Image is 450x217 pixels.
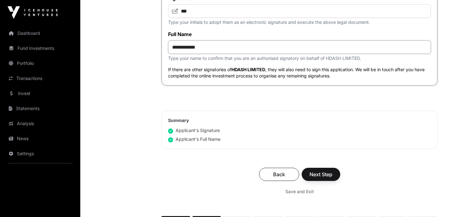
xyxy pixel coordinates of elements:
span: Back [267,171,291,178]
span: Next Step [310,171,332,178]
a: Invest [5,87,75,100]
iframe: Chat Widget [419,187,450,217]
a: Statements [5,102,75,115]
p: If there are other signatories of , they will also need to sign this application. We will be in t... [168,66,431,79]
p: Type your name to confirm that you are an authorised signatory on behalf of HDASH LIMITED. [168,55,431,61]
a: Fund Investments [5,41,75,55]
label: Full Name [168,30,431,38]
p: Type your initials to adopt them as an electronic signature and execute the above legal document. [168,19,431,25]
div: Applicant's Full Name [168,136,220,142]
a: Portfolio [5,56,75,70]
a: News [5,132,75,146]
a: Dashboard [5,26,75,40]
h2: Summary [168,117,431,124]
img: Icehouse Ventures Logo [8,6,58,19]
button: Back [259,168,299,181]
a: Transactions [5,71,75,85]
div: Applicant's Signature [168,127,220,134]
a: Settings [5,147,75,161]
button: Next Step [302,168,340,181]
span: HDASH LIMITED [231,67,265,72]
button: Save and Exit [278,186,321,197]
a: Analysis [5,117,75,130]
span: Save and Exit [285,188,314,195]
